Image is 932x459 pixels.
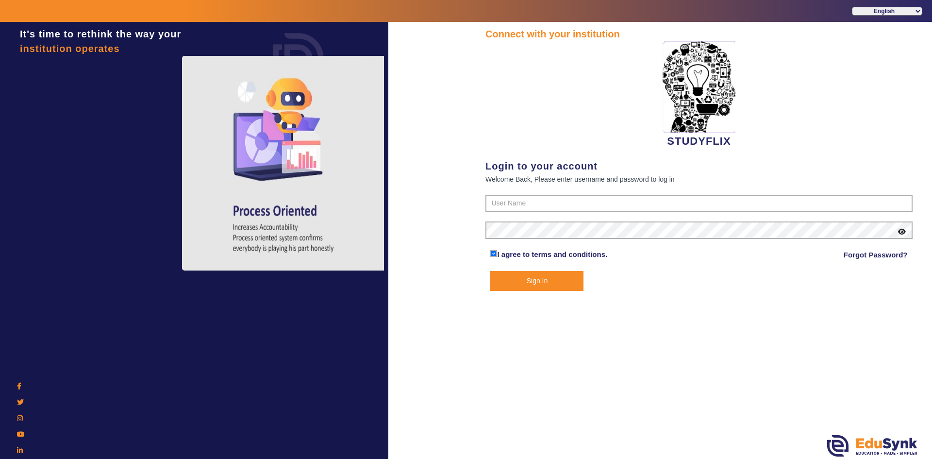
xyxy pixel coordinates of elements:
[497,250,607,258] a: I agree to terms and conditions.
[20,29,181,39] span: It's time to rethink the way your
[485,173,913,185] div: Welcome Back, Please enter username and password to log in
[485,27,913,41] div: Connect with your institution
[485,195,913,212] input: User Name
[262,22,335,95] img: login.png
[182,56,386,271] img: login4.png
[485,159,913,173] div: Login to your account
[827,435,917,457] img: edusynk.png
[490,271,583,291] button: Sign In
[663,41,735,133] img: 2da83ddf-6089-4dce-a9e2-416746467bdd
[485,41,913,149] div: STUDYFLIX
[20,43,120,54] span: institution operates
[844,249,908,261] a: Forgot Password?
